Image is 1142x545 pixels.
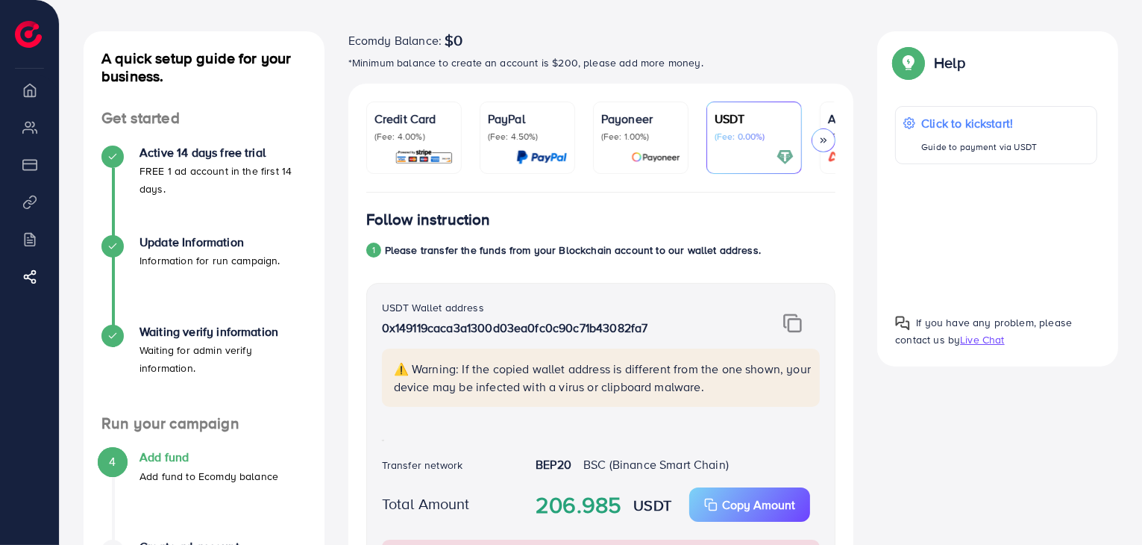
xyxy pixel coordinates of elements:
[895,315,1072,347] span: If you have any problem, please contact us by
[84,146,324,235] li: Active 14 days free trial
[15,21,42,48] img: logo
[395,149,454,166] img: card
[828,110,907,128] p: Airwallex
[382,458,463,473] label: Transfer network
[139,341,307,377] p: Waiting for admin verify information.
[84,109,324,128] h4: Get started
[84,450,324,540] li: Add fund
[374,110,454,128] p: Credit Card
[823,149,907,166] img: card
[536,489,621,522] strong: 206.985
[366,211,491,229] h4: Follow instruction
[445,31,462,49] span: $0
[348,54,854,72] p: *Minimum balance to create an account is $200, please add more money.
[385,241,761,259] p: Please transfer the funds from your Blockchain account to our wallet address.
[934,54,965,72] p: Help
[382,300,484,315] label: USDT Wallet address
[84,414,324,433] h4: Run your campaign
[633,494,671,516] strong: USDT
[84,49,324,85] h4: A quick setup guide for your business.
[139,325,307,339] h4: Waiting verify information
[722,496,795,514] p: Copy Amount
[536,456,571,473] strong: BEP20
[960,332,1004,347] span: Live Chat
[382,319,743,337] p: 0x149119caca3a1300d03ea0fc0c90c71b43082fa7
[601,131,680,143] p: (Fee: 1.00%)
[109,453,116,470] span: 4
[783,314,802,333] img: img
[601,110,680,128] p: Payoneer
[139,450,278,464] h4: Add fund
[895,316,910,331] img: Popup guide
[895,49,922,76] img: Popup guide
[382,493,470,514] label: Total Amount
[488,131,567,143] p: (Fee: 4.50%)
[84,235,324,325] li: Update Information
[139,235,280,249] h4: Update Information
[583,456,729,473] span: BSC (Binance Smart Chain)
[366,243,381,258] div: 1
[348,31,442,49] span: Ecomdy Balance:
[777,149,794,166] img: card
[715,110,794,128] p: USDT
[921,138,1037,156] p: Guide to payment via USDT
[1079,478,1131,534] iframe: Chat
[921,114,1037,132] p: Click to kickstart!
[516,149,567,166] img: card
[374,131,454,143] p: (Fee: 4.00%)
[689,488,810,522] button: Copy Amount
[394,360,812,396] p: ⚠️ Warning: If the copied wallet address is different from the one shown, your device may be infe...
[139,162,307,198] p: FREE 1 ad account in the first 14 days.
[631,149,680,166] img: card
[488,110,567,128] p: PayPal
[139,252,280,270] p: Information for run campaign.
[84,325,324,414] li: Waiting verify information
[139,467,278,485] p: Add fund to Ecomdy balance
[715,131,794,143] p: (Fee: 0.00%)
[139,146,307,160] h4: Active 14 days free trial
